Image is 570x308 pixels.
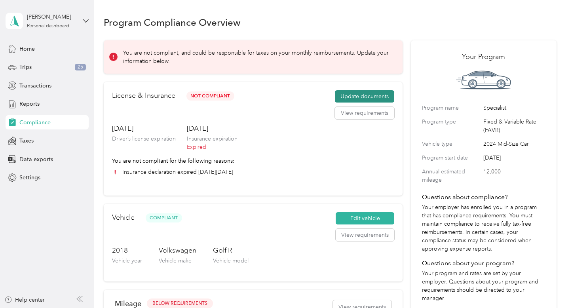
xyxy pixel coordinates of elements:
p: Vehicle year [112,257,142,265]
span: 2024 Mid-Size Car [483,140,545,148]
p: Insurance expiration [187,135,237,143]
button: View requirements [335,107,394,120]
p: Vehicle model [213,257,249,265]
label: Vehicle type [422,140,481,148]
span: BELOW REQUIREMENTS [152,300,207,307]
div: Personal dashboard [27,24,69,29]
span: Compliant [146,213,182,222]
button: Update documents [335,90,394,103]
iframe: Everlance-gr Chat Button Frame [526,264,570,308]
h3: Golf R [213,245,249,255]
p: Your employer has enrolled you in a program that has compliance requirements. You must maintain c... [422,203,545,253]
button: View requirements [336,229,394,241]
h2: Mileage [115,299,141,308]
span: Not Compliant [186,91,234,101]
p: Expired [187,143,237,151]
p: You are not compliant, and could be responsible for taxes on your monthly reimbursements. Update ... [123,49,392,65]
button: Edit vehicle [336,212,394,225]
span: Trips [19,63,32,71]
li: Insurance declaration expired [DATE][DATE] [112,168,395,176]
span: Transactions [19,82,51,90]
h3: 2018 [112,245,142,255]
p: Vehicle make [159,257,196,265]
h3: [DATE] [187,124,237,133]
h2: Vehicle [112,212,135,223]
p: Driver’s license expiration [112,135,176,143]
h2: Your Program [422,51,545,62]
p: You are not compliant for the following reasons: [112,157,395,165]
span: Taxes [19,137,34,145]
span: [DATE] [483,154,545,162]
span: Fixed & Variable Rate (FAVR) [483,118,545,134]
p: Your program and rates are set by your employer. Questions about your program and requirements sh... [422,269,545,302]
label: Annual estimated mileage [422,167,481,184]
h2: License & Insurance [112,90,175,101]
label: Program type [422,118,481,134]
div: [PERSON_NAME] [27,13,76,21]
h4: Questions about your program? [422,259,545,268]
h1: Program Compliance Overview [104,18,241,27]
span: 25 [75,64,86,71]
h4: Questions about compliance? [422,192,545,202]
h3: [DATE] [112,124,176,133]
span: Compliance [19,118,51,127]
span: Reports [19,100,40,108]
span: Specialist [483,104,545,112]
span: Data exports [19,155,53,164]
button: Help center [4,296,45,304]
h3: Volkswagen [159,245,196,255]
span: 12,000 [483,167,545,184]
label: Program name [422,104,481,112]
span: Settings [19,173,40,182]
span: Home [19,45,35,53]
label: Program start date [422,154,481,162]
